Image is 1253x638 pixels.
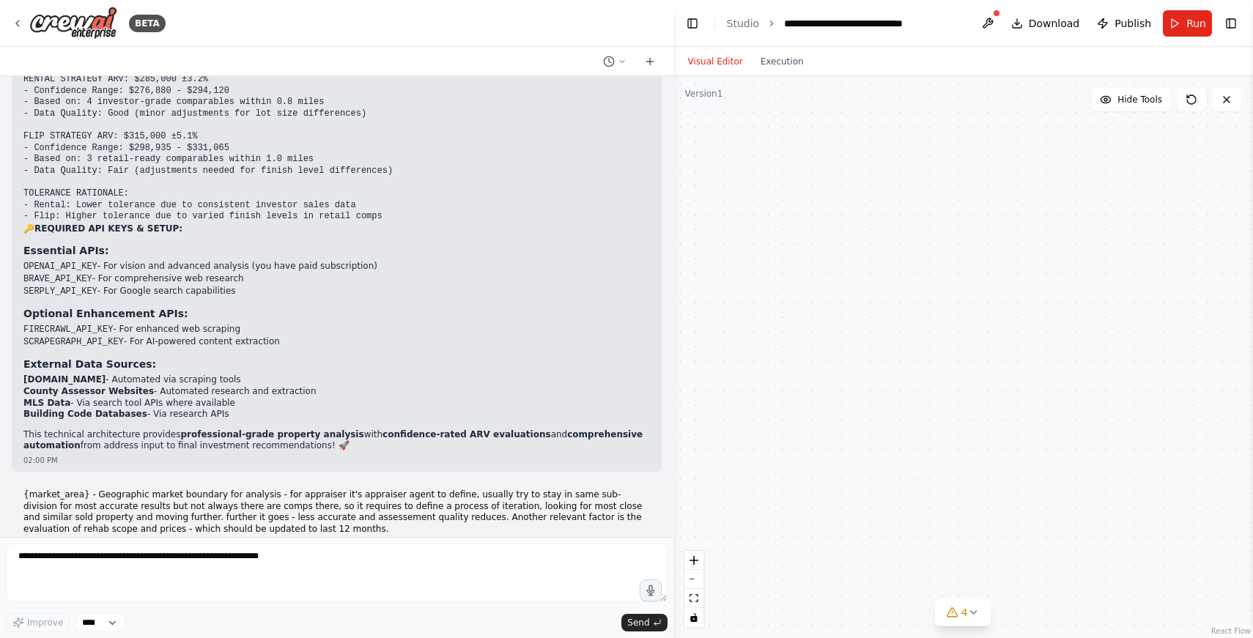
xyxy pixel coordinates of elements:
[23,223,650,235] h2: 🔑
[23,398,650,409] li: - Via search tool APIs where available
[1163,10,1212,37] button: Run
[597,53,632,70] button: Switch to previous chat
[23,286,650,298] li: - For Google search capabilities
[621,614,667,631] button: Send
[682,13,703,34] button: Hide left sidebar
[23,398,70,408] strong: MLS Data
[684,608,703,627] button: toggle interactivity
[1115,16,1151,31] span: Publish
[23,429,650,452] p: This technical architecture provides with and from address input to final investment recommendati...
[23,409,650,420] li: - Via research APIs
[23,386,650,398] li: - Automated research and extraction
[23,429,643,451] strong: comprehensive automation
[935,599,991,626] button: 4
[1091,10,1157,37] button: Publish
[23,336,650,349] li: - For AI-powered content extraction
[1117,94,1162,105] span: Hide Tools
[6,544,668,602] textarea: To enrich screen reader interactions, please activate Accessibility in Grammarly extension settings
[684,551,703,627] div: React Flow controls
[752,53,813,70] button: Execution
[23,374,650,386] li: - Automated via scraping tools
[684,570,703,589] button: zoom out
[627,617,649,628] span: Send
[640,579,662,601] button: Click to speak your automation idea
[23,261,97,272] code: OPENAI_API_KEY
[29,7,117,40] img: Logo
[638,53,662,70] button: Start a new chat
[727,18,760,29] a: Studio
[23,409,147,419] strong: Building Code Databases
[685,88,723,100] div: Version 1
[1005,10,1086,37] button: Download
[27,617,63,628] span: Improve
[679,53,752,70] button: Visual Editor
[23,274,92,284] code: BRAVE_API_KEY
[1221,13,1241,34] button: Show right sidebar
[382,429,551,439] strong: confidence-rated ARV evaluations
[961,605,968,620] span: 4
[1186,16,1206,31] span: Run
[34,223,182,234] strong: REQUIRED API KEYS & SETUP:
[1091,88,1171,111] button: Hide Tools
[23,245,109,256] strong: Essential APIs:
[23,261,650,273] li: - For vision and advanced analysis (you have paid subscription)
[23,386,154,396] strong: County Assessor Websites
[23,308,188,319] strong: Optional Enhancement APIs:
[684,551,703,570] button: zoom in
[684,589,703,608] button: fit view
[23,374,106,385] strong: [DOMAIN_NAME]
[1029,16,1080,31] span: Download
[1211,627,1251,635] a: React Flow attribution
[23,455,650,466] div: 02:00 PM
[727,16,950,31] nav: breadcrumb
[23,273,650,286] li: - For comprehensive web research
[23,358,156,370] strong: External Data Sources:
[23,324,113,335] code: FIRECRAWL_API_KEY
[129,15,166,32] div: BETA
[23,337,124,347] code: SCRAPEGRAPH_API_KEY
[23,286,97,297] code: SERPLY_API_KEY
[6,613,70,632] button: Improve
[23,489,650,535] p: {market_area} - Geographic market boundary for analysis - for appraiser it's appraiser agent to d...
[180,429,363,439] strong: professional-grade property analysis
[23,324,650,336] li: - For enhanced web scraping
[23,51,393,221] code: PROPERTY: [STREET_ADDRESS] RENTAL STRATEGY ARV: $285,000 ±3.2% - Confidence Range: $276,880 - $29...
